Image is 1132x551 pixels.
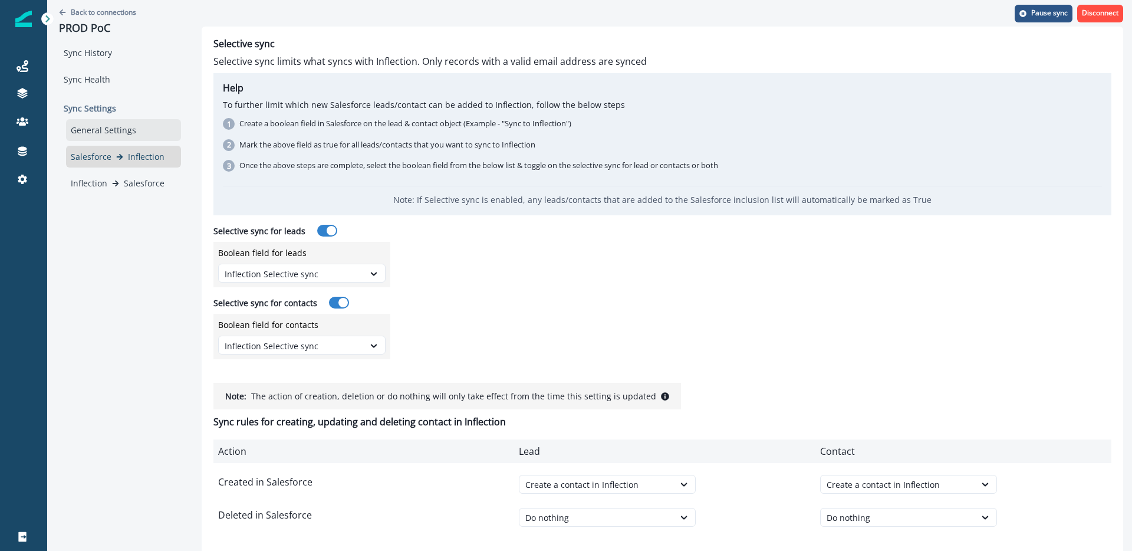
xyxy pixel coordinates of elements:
img: Inflection [15,11,32,27]
p: Once the above steps are complete, select the boolean field from the below list & toggle on the s... [239,160,718,172]
p: Deleted in Salesforce [218,508,502,546]
p: Mark the above field as true for all leads/contacts that you want to sync to Inflection [239,139,535,151]
div: Do nothing [827,511,969,524]
p: Action [218,444,505,458]
p: Boolean field for leads [218,247,307,259]
button: Go back [59,7,136,17]
div: Create a contact in Inflection [525,478,668,491]
p: Lead [519,444,540,458]
div: 3 [223,160,235,172]
p: Note: [225,390,246,402]
p: PROD PoC [59,22,181,35]
p: Note: If Selective sync is enabled, any leads/contacts that are added to the Salesforce inclusion... [393,193,932,206]
div: 1 [223,118,235,130]
div: 2 [223,139,235,151]
p: To further limit which new Salesforce leads/contact can be added to Inflection, follow the below ... [223,99,1102,111]
button: Pause sync [1015,5,1072,22]
p: Selective sync limits what syncs with Inflection. Only records with a valid email address are synced [213,54,1111,68]
div: Create a contact in Inflection [827,478,969,491]
p: Sync Settings [59,97,181,119]
div: Sync Health [59,68,181,90]
p: Selective sync for leads [213,225,305,237]
p: Contact [820,444,855,458]
p: Pause sync [1031,9,1068,17]
p: Back to connections [71,7,136,17]
p: Create a boolean field in Salesforce on the lead & contact object (Example - "Sync to Inflection") [239,118,571,130]
p: Inflection [128,150,164,163]
div: Do nothing [525,511,668,524]
button: Disconnect [1077,5,1123,22]
p: Inflection [71,177,107,189]
h2: Sync rules for creating, updating and deleting contact in Inflection [213,416,1111,428]
p: Selective sync for contacts [213,297,317,309]
div: General Settings [66,119,181,141]
h2: Help [223,83,1102,94]
div: Sync History [59,42,181,64]
h2: Selective sync [213,38,1111,50]
p: Salesforce [124,177,164,189]
p: Created in Salesforce [218,475,502,494]
p: The action of creation, deletion or do nothing will only take effect from the time this setting i... [251,390,656,402]
p: Disconnect [1082,9,1118,17]
p: Boolean field for contacts [218,319,318,331]
p: Salesforce [71,150,111,163]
